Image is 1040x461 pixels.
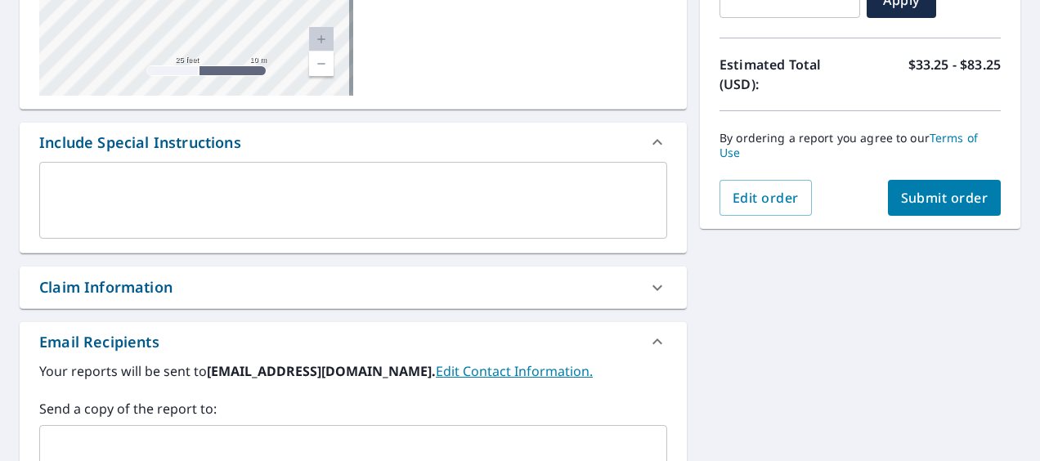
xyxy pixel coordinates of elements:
span: Edit order [733,189,799,207]
button: Submit order [888,180,1002,216]
a: Terms of Use [719,130,978,160]
p: By ordering a report you agree to our [719,131,1001,160]
a: Current Level 20, Zoom Out [309,51,334,76]
div: Claim Information [39,276,173,298]
div: Email Recipients [20,322,687,361]
a: Current Level 20, Zoom In Disabled [309,27,334,51]
a: EditContactInfo [436,362,593,380]
button: Edit order [719,180,812,216]
label: Send a copy of the report to: [39,399,667,418]
label: Your reports will be sent to [39,361,667,381]
div: Include Special Instructions [20,123,687,162]
p: Estimated Total (USD): [719,55,860,94]
div: Email Recipients [39,331,159,353]
p: $33.25 - $83.25 [908,55,1001,94]
b: [EMAIL_ADDRESS][DOMAIN_NAME]. [207,362,436,380]
div: Include Special Instructions [39,132,241,154]
div: Claim Information [20,266,687,308]
span: Submit order [901,189,988,207]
